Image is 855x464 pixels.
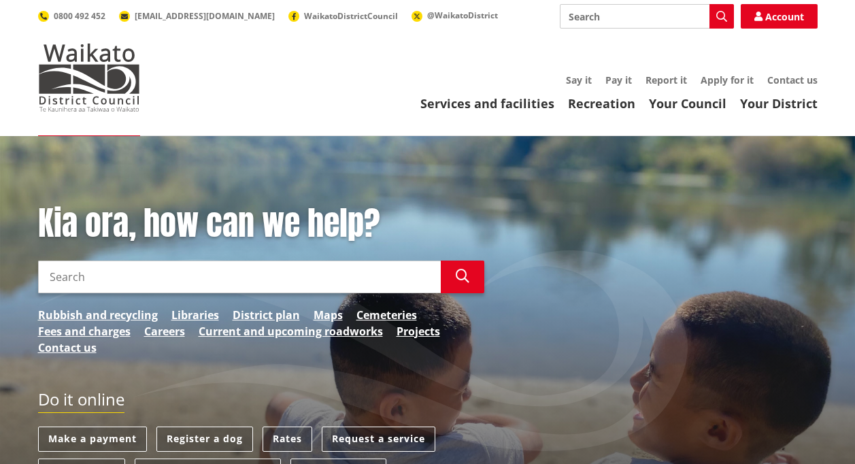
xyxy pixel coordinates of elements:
h1: Kia ora, how can we help? [38,204,484,244]
a: Rates [263,427,312,452]
a: Services and facilities [420,95,554,112]
a: Recreation [568,95,635,112]
a: Pay it [605,73,632,86]
a: District plan [233,307,300,323]
a: 0800 492 452 [38,10,105,22]
a: Account [741,4,818,29]
a: Contact us [767,73,818,86]
a: Request a service [322,427,435,452]
a: Report it [646,73,687,86]
a: Careers [144,323,185,339]
span: 0800 492 452 [54,10,105,22]
a: Projects [397,323,440,339]
span: WaikatoDistrictCouncil [304,10,398,22]
a: Your Council [649,95,726,112]
a: Say it [566,73,592,86]
input: Search input [38,261,441,293]
a: Make a payment [38,427,147,452]
a: Libraries [171,307,219,323]
a: Apply for it [701,73,754,86]
img: Waikato District Council - Te Kaunihera aa Takiwaa o Waikato [38,44,140,112]
a: Current and upcoming roadworks [199,323,383,339]
a: Fees and charges [38,323,131,339]
h2: Do it online [38,390,124,414]
span: @WaikatoDistrict [427,10,498,21]
a: @WaikatoDistrict [412,10,498,21]
span: [EMAIL_ADDRESS][DOMAIN_NAME] [135,10,275,22]
a: Your District [740,95,818,112]
a: Cemeteries [356,307,417,323]
a: WaikatoDistrictCouncil [288,10,398,22]
a: Register a dog [156,427,253,452]
a: [EMAIL_ADDRESS][DOMAIN_NAME] [119,10,275,22]
a: Contact us [38,339,97,356]
input: Search input [560,4,734,29]
a: Rubbish and recycling [38,307,158,323]
a: Maps [314,307,343,323]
